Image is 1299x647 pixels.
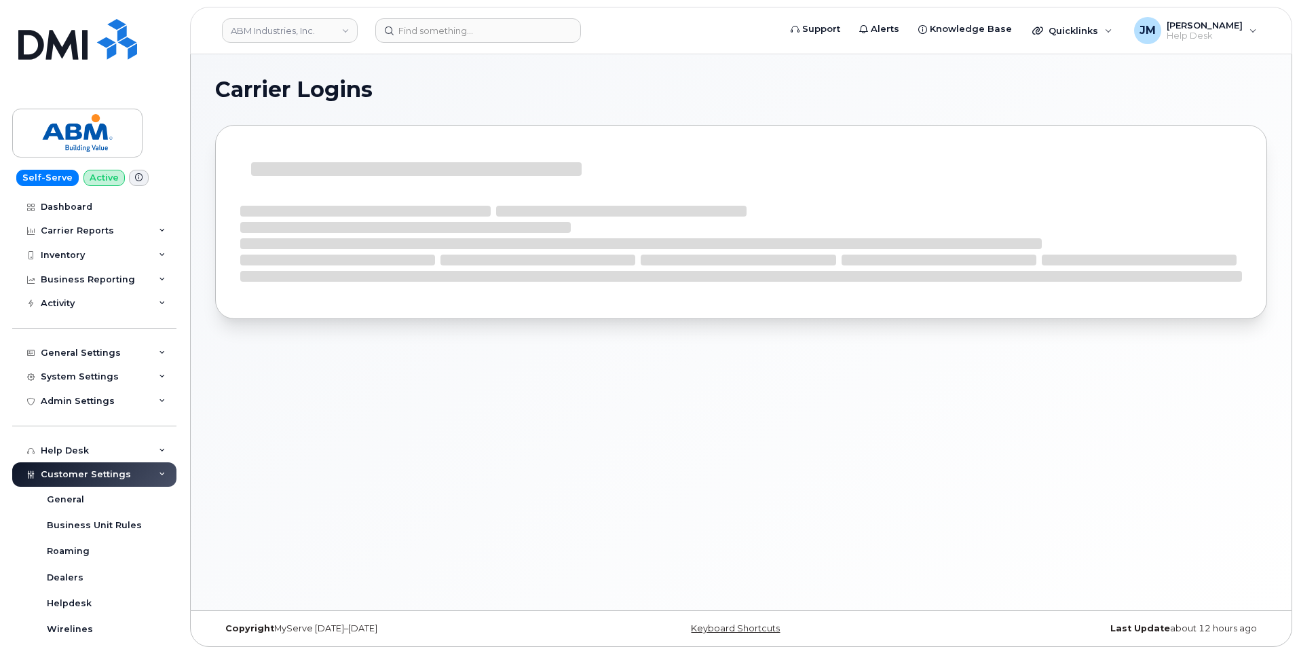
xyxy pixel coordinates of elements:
[916,623,1267,634] div: about 12 hours ago
[691,623,780,633] a: Keyboard Shortcuts
[1110,623,1170,633] strong: Last Update
[215,623,566,634] div: MyServe [DATE]–[DATE]
[225,623,274,633] strong: Copyright
[215,79,373,100] span: Carrier Logins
